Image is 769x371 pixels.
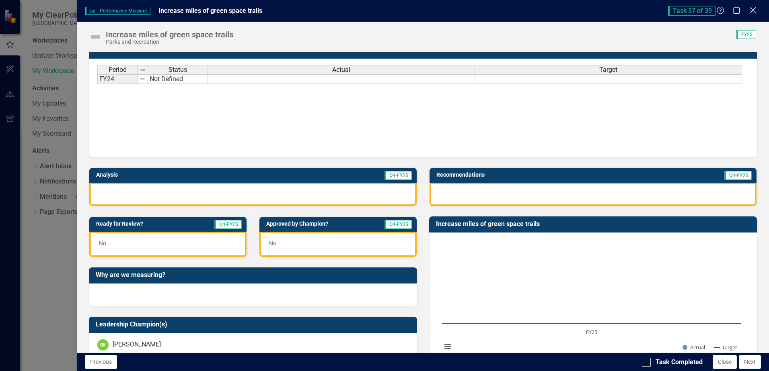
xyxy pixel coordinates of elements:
[438,239,748,359] div: Chart. Highcharts interactive chart.
[436,220,753,228] h3: Increase miles of green space trails
[713,355,737,369] button: Close
[384,220,412,229] span: Q4-FY25
[266,221,367,227] h3: Approved by Champion?
[214,220,242,229] span: Q4-FY25
[96,271,413,279] h3: Why are we measuring?
[169,66,187,73] span: Status
[269,240,276,247] span: No
[436,172,636,178] h3: Recommendations
[714,344,738,351] button: Show Target
[109,66,127,73] span: Period
[97,353,109,364] div: WT
[586,328,597,336] text: FY25
[683,344,705,351] button: Show Actual
[736,30,756,39] span: FY25
[106,39,233,45] div: Parks and Recreation
[438,239,745,359] svg: Interactive chart
[158,7,262,14] span: Increase miles of green space trails
[99,240,106,247] span: No
[113,340,161,349] div: [PERSON_NAME]
[97,74,138,84] td: FY24
[332,66,350,73] span: Actual
[85,355,117,369] button: Previous
[148,74,208,84] td: Not Defined
[96,47,753,54] h3: Performance Measure Data
[97,339,109,351] div: RK
[89,31,102,43] img: Not Defined
[96,321,413,328] h3: Leadership Champion(s)
[668,6,716,16] span: Task 37 of 39
[96,221,188,227] h3: Ready for Review?
[599,66,617,73] span: Target
[140,67,146,73] img: 8DAGhfEEPCf229AAAAAElFTkSuQmCC
[85,7,150,15] span: Performance Measure
[724,171,752,180] span: Q4-FY25
[384,171,412,180] span: Q4-FY25
[739,355,761,369] button: Next
[442,341,453,353] button: View chart menu, Chart
[96,172,234,178] h3: Analysis
[656,358,703,367] div: Task Completed
[139,75,146,82] img: 8DAGhfEEPCf229AAAAAElFTkSuQmCC
[106,30,233,39] div: Increase miles of green space trails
